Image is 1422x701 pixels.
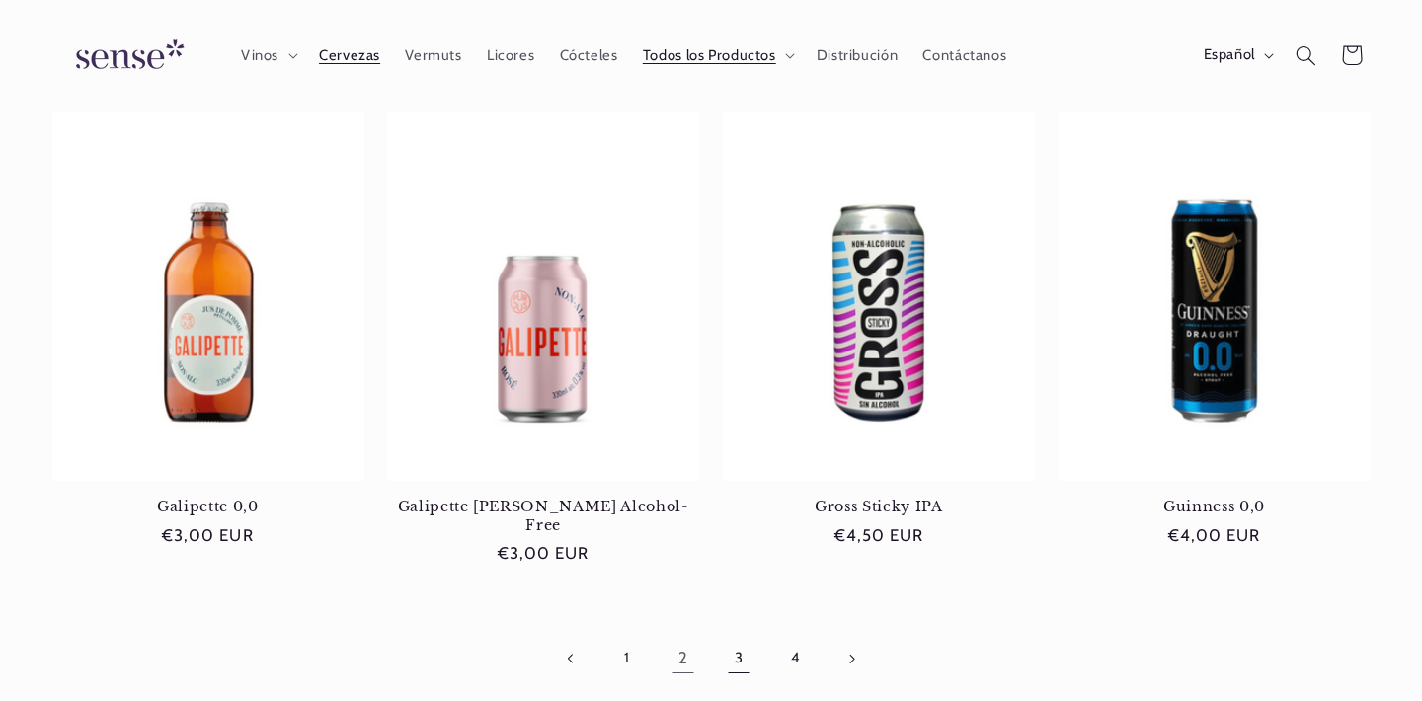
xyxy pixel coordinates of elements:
[547,34,630,77] a: Cócteles
[52,28,200,84] img: Sense
[241,46,278,65] span: Vinos
[319,46,380,65] span: Cervezas
[306,34,392,77] a: Cervezas
[829,636,874,681] a: Página siguiente
[804,34,910,77] a: Distribución
[52,636,1371,681] nav: Paginación
[723,498,1035,515] a: Gross Sticky IPA
[1204,45,1255,67] span: Español
[910,34,1019,77] a: Contáctanos
[405,46,461,65] span: Vermuts
[1059,498,1371,515] a: Guinness 0,0
[630,34,804,77] summary: Todos los Productos
[474,34,547,77] a: Licores
[922,46,1006,65] span: Contáctanos
[1191,36,1283,75] button: Español
[44,20,208,92] a: Sense
[487,46,534,65] span: Licores
[387,498,699,534] a: Galipette [PERSON_NAME] Alcohol-Free
[661,636,706,681] a: Página 2
[560,46,618,65] span: Cócteles
[772,636,818,681] a: Página 4
[817,46,899,65] span: Distribución
[393,34,475,77] a: Vermuts
[548,636,593,681] a: Pagina anterior
[643,46,776,65] span: Todos los Productos
[604,636,650,681] a: Página 1
[228,34,306,77] summary: Vinos
[1283,33,1328,78] summary: Búsqueda
[716,636,761,681] a: Página 3
[52,498,364,515] a: Galipette 0,0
